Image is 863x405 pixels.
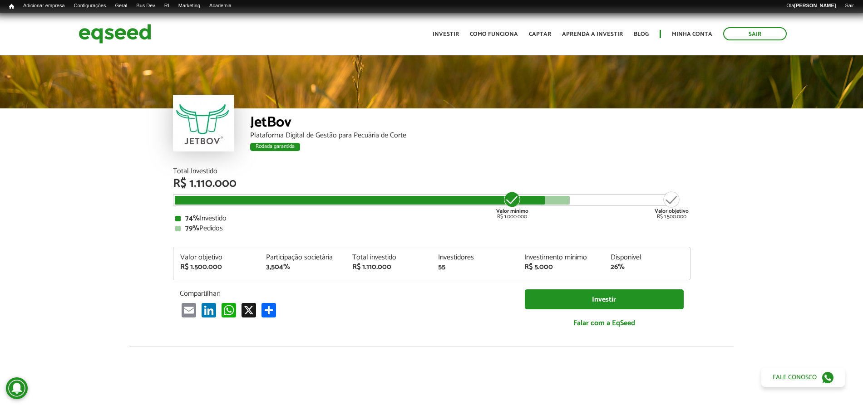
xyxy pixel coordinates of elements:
[655,190,689,220] div: R$ 1.500.000
[180,254,253,261] div: Valor objetivo
[525,289,684,310] a: Investir
[173,178,690,190] div: R$ 1.110.000
[352,254,425,261] div: Total investido
[495,190,529,220] div: R$ 1.000.000
[250,143,300,151] div: Rodada garantida
[266,263,339,271] div: 3,504%
[175,225,688,232] div: Pedidos
[180,289,511,298] p: Compartilhar:
[794,3,836,8] strong: [PERSON_NAME]
[110,2,132,10] a: Geral
[840,2,858,10] a: Sair
[260,303,278,317] a: Compartilhar
[132,2,160,10] a: Bus Dev
[723,27,787,40] a: Sair
[69,2,111,10] a: Configurações
[79,22,151,46] img: EqSeed
[5,2,19,11] a: Início
[160,2,174,10] a: RI
[782,2,840,10] a: Olá[PERSON_NAME]
[266,254,339,261] div: Participação societária
[655,207,689,215] strong: Valor objetivo
[205,2,236,10] a: Academia
[19,2,69,10] a: Adicionar empresa
[634,31,649,37] a: Blog
[240,303,258,317] a: X
[761,368,845,387] a: Fale conosco
[524,263,597,271] div: R$ 5.000
[529,31,551,37] a: Captar
[173,168,690,175] div: Total Investido
[185,222,199,234] strong: 79%
[175,215,688,222] div: Investido
[180,263,253,271] div: R$ 1.500.000
[250,115,690,132] div: JetBov
[200,303,218,317] a: LinkedIn
[185,212,200,224] strong: 74%
[352,263,425,271] div: R$ 1.110.000
[611,254,683,261] div: Disponível
[470,31,518,37] a: Como funciona
[496,207,528,215] strong: Valor mínimo
[438,254,511,261] div: Investidores
[562,31,623,37] a: Aprenda a investir
[250,132,690,139] div: Plataforma Digital de Gestão para Pecuária de Corte
[672,31,712,37] a: Minha conta
[524,254,597,261] div: Investimento mínimo
[438,263,511,271] div: 55
[174,2,205,10] a: Marketing
[433,31,459,37] a: Investir
[9,3,14,10] span: Início
[525,314,684,332] a: Falar com a EqSeed
[220,303,238,317] a: WhatsApp
[611,263,683,271] div: 26%
[180,303,198,317] a: Email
